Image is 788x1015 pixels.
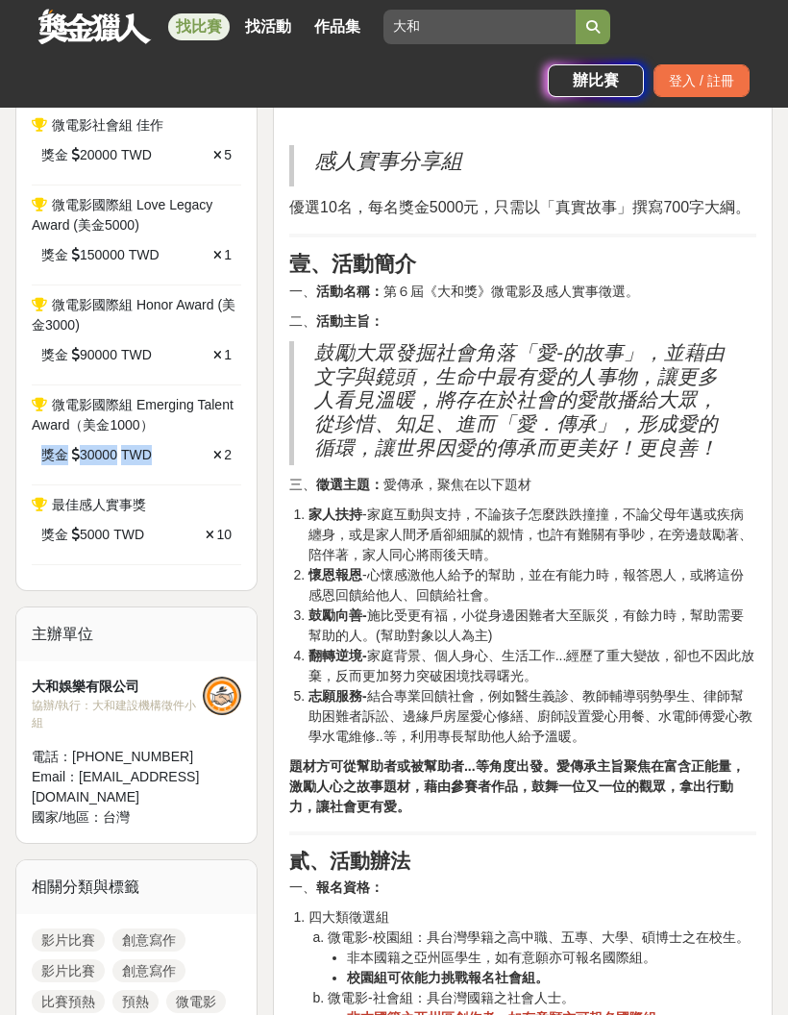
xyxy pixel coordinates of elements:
[308,507,362,522] strong: 家人扶持
[224,247,232,262] span: 1
[289,252,416,276] strong: 壹、活動簡介
[52,117,163,133] span: 微電影社會組 佳作
[80,445,117,465] span: 30000
[112,959,185,982] a: 創意寫作
[289,475,756,495] p: 三、 愛傳承，聚焦在以下題材
[41,345,68,365] span: 獎金
[314,341,736,460] h2: 鼓勵大眾發掘社會角落「愛-的故事」，並藉由文字與鏡頭，生命中最有愛的人事物，讓更多人看見溫暖，將存在於社會的愛散播給大眾，從珍惜、知足、進而「愛．傳承」，形成愛的循環，讓世界因愛的傳承而更美好！...
[32,397,234,433] span: 微電影國際組 Emerging Talent Award（美金1000）
[289,878,756,898] p: 一、
[308,505,756,565] li: -家庭互動與支持，不論孩子怎麼跌跌撞撞，不論父母年邁或疾病纏身，或是家人間矛盾卻細膩的親情，也許有難關有爭吵，在旁邊鼓勵著、陪伴著，家人同心將雨後天晴。
[168,13,230,40] a: 找比賽
[32,677,203,697] div: 大和娛樂有限公司
[289,850,410,872] strong: 貳、活動辦法
[289,282,756,302] p: 一、 第６屆《大和獎》微電影及感人實事徵選。
[32,197,212,233] span: 微電影國際組 Love Legacy Award (美金5000)
[113,525,144,545] span: TWD
[32,928,105,952] a: 影片比賽
[289,199,751,215] span: 優選10名，每名獎金5000元，只需以「真實故事」撰寫700字大綱。
[316,284,383,299] strong: 活動名稱：
[41,445,68,465] span: 獎金
[32,959,105,982] a: 影片比賽
[383,10,576,44] input: 2025「洗手新日常：全民 ALL IN」洗手歌全台徵選
[80,245,125,265] span: 150000
[80,145,117,165] span: 20000
[314,149,462,173] span: 感人實事分享組
[316,879,383,895] strong: 報名資格：
[112,990,159,1013] a: 預熱
[166,990,226,1013] a: 微電影
[289,311,756,332] p: 二、
[308,686,756,747] li: 結合專業回饋社會，例如醫生義診、教師輔導弱勢學生、律師幫助困難者訴訟、邊緣戶房屋愛心修繕、廚師設置愛心用餐、水電師傅愛心教學水電維修..等，利用專長幫助他人給予溫暖。
[308,565,756,606] li: -心懷感激他人給予的幫助，並在有能力時，報答恩人，或將這份感恩回饋給他人、回饋給社會。
[308,688,367,704] strong: 志願服務-
[16,860,257,914] div: 相關分類與標籤
[307,13,368,40] a: 作品集
[308,646,756,686] li: 家庭背景、個人身心、生活工作...經歷了重大變故，卻也不因此放棄，反而更加努力突破困境找尋曙光。
[328,928,756,988] li: 微電影-校園組：具台灣學籍之高中職、五專、大學、碩博士之在校生。
[224,147,232,162] span: 5
[32,809,103,825] span: 國家/地區：
[129,245,160,265] span: TWD
[289,758,745,814] strong: 題材方可從幫助者或被幫助者...等角度出發。愛傳承主旨聚焦在富含正能量，激勵人心之故事題材，藉由參賽者作品，鼓舞一位又一位的觀眾，拿出行動力，讓社會更有愛。
[347,948,756,968] li: 非本國籍之亞州區學生，如有意願亦可報名國際組。
[316,477,383,492] strong: 徵選主題：
[347,970,549,985] strong: 校園組可依能力挑戰報名社會組。
[32,990,105,1013] a: 比賽預熱
[41,525,68,545] span: 獎金
[103,809,130,825] span: 台灣
[316,313,383,329] strong: 活動主旨：
[224,347,232,362] span: 1
[52,497,146,512] span: 最佳感人實事獎
[237,13,299,40] a: 找活動
[16,607,257,661] div: 主辦單位
[548,64,644,97] a: 辦比賽
[308,606,756,646] li: 施比受更有福，小從身邊困難者大至賑災，有餘力時，幫助需要幫助的人。(幫助對象以人為主)
[308,607,367,623] strong: 鼓勵向善-
[41,245,68,265] span: 獎金
[41,145,68,165] span: 獎金
[112,928,185,952] a: 創意寫作
[32,767,203,807] div: Email： [EMAIL_ADDRESS][DOMAIN_NAME]
[224,447,232,462] span: 2
[121,145,152,165] span: TWD
[32,297,235,333] span: 微電影國際組 Honor Award (美金3000)
[80,525,110,545] span: 5000
[216,527,232,542] span: 10
[308,648,367,663] strong: 翻轉逆境-
[121,345,152,365] span: TWD
[80,345,117,365] span: 90000
[121,445,152,465] span: TWD
[32,697,203,731] div: 協辦/執行： 大和建設機構徵件小組
[308,567,362,582] strong: 懷恩報恩
[32,747,203,767] div: 電話： [PHONE_NUMBER]
[653,64,750,97] div: 登入 / 註冊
